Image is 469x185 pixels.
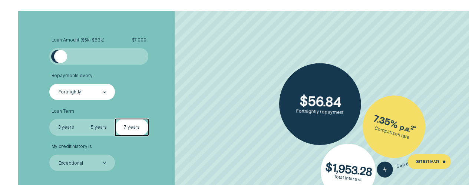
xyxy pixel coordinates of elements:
span: $ 7,000 [132,37,146,43]
label: 7 years [115,119,148,135]
span: See details [396,158,420,169]
span: Loan Amount ( $5k - $63k ) [51,37,104,43]
a: Get Estimate [407,154,451,169]
button: See details [375,153,422,179]
div: Exceptional [59,161,83,166]
span: My credit history is [51,144,92,149]
span: Loan Term [51,109,74,114]
span: Repayments every [51,73,92,79]
label: 5 years [82,119,115,135]
div: Fortnightly [59,90,82,95]
label: 3 years [49,119,82,135]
